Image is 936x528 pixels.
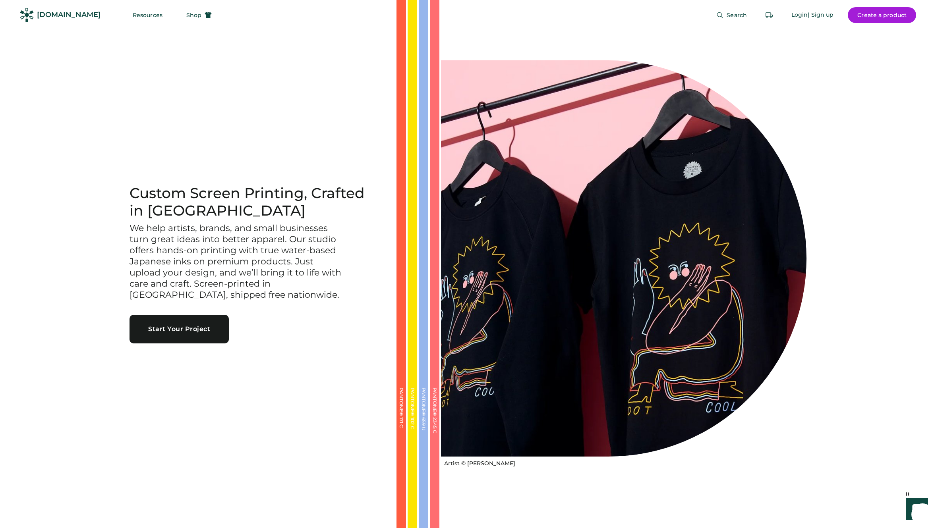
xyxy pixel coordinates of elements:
[808,11,834,19] div: | Sign up
[177,7,221,23] button: Shop
[130,223,344,301] h3: We help artists, brands, and small businesses turn great ideas into better apparel. Our studio of...
[441,457,515,468] a: Artist © [PERSON_NAME]
[898,492,932,526] iframe: Front Chat
[399,387,404,467] div: PANTONE® 171 C
[410,387,415,467] div: PANTONE® 102 C
[791,11,808,19] div: Login
[848,7,916,23] button: Create a product
[421,387,426,467] div: PANTONE® 659 U
[186,12,201,18] span: Shop
[444,460,515,468] div: Artist © [PERSON_NAME]
[432,387,437,467] div: PANTONE® 2345 C
[130,315,229,343] button: Start Your Project
[123,7,172,23] button: Resources
[727,12,747,18] span: Search
[20,8,34,22] img: Rendered Logo - Screens
[707,7,756,23] button: Search
[130,185,377,220] h1: Custom Screen Printing, Crafted in [GEOGRAPHIC_DATA]
[37,10,101,20] div: [DOMAIN_NAME]
[761,7,777,23] button: Retrieve an order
